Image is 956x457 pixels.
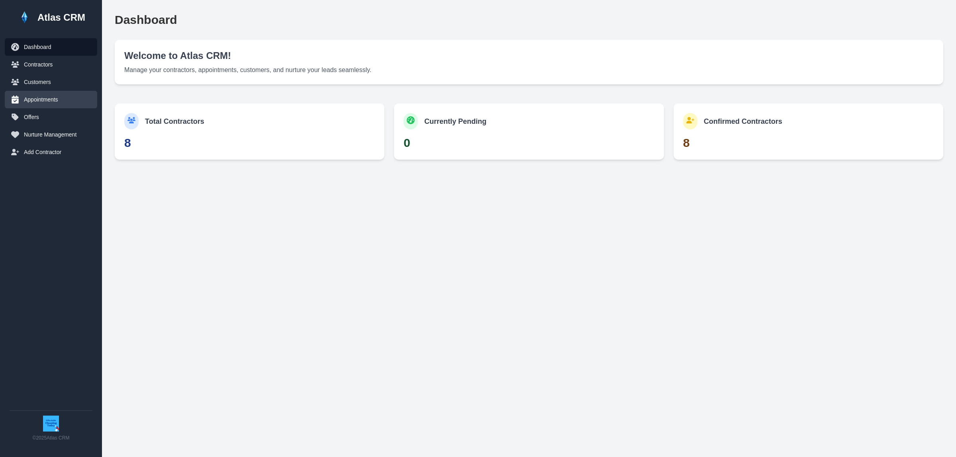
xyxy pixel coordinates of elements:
h3: Total Contractors [145,116,204,127]
button: Appointments [5,91,97,108]
h2: Welcome to Atlas CRM! [124,49,934,62]
button: Offers [5,108,97,126]
p: 8 [683,136,934,150]
p: 0 [404,136,654,150]
img: Atlas Logo [17,10,33,25]
h1: Atlas CRM [37,11,85,24]
p: Manage your contractors, appointments, customers, and nurture your leads seamlessly. [124,65,934,75]
button: Nurture Management [5,126,97,143]
p: 8 [124,136,375,150]
p: © 2025 Atlas CRM [33,435,70,441]
button: Customers [5,73,97,91]
button: Add Contractor [5,143,97,161]
img: ACT Logo [43,416,59,432]
h2: Dashboard [115,13,943,27]
button: Dashboard [5,38,97,56]
h3: Confirmed Contractors [704,116,782,127]
h3: Currently Pending [424,116,486,127]
button: Contractors [5,56,97,73]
